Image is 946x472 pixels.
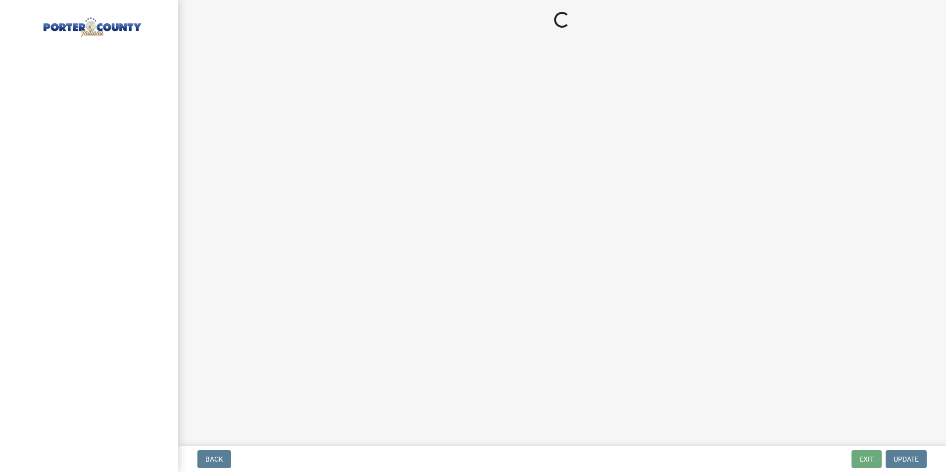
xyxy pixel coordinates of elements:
[886,450,927,468] button: Update
[20,10,162,38] img: Porter County, Indiana
[197,450,231,468] button: Back
[894,455,919,463] span: Update
[205,455,223,463] span: Back
[851,450,882,468] button: Exit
